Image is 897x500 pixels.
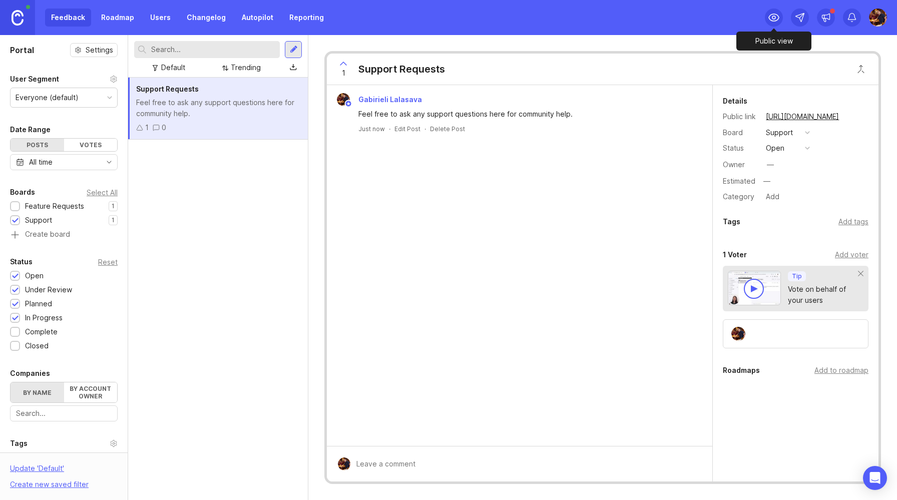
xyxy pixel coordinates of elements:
[25,452,87,463] div: Posts without tags
[16,408,112,419] input: Search...
[766,143,784,154] div: open
[760,175,773,188] div: —
[10,186,35,198] div: Boards
[342,68,345,79] span: 1
[10,231,118,240] a: Create board
[283,9,330,27] a: Reporting
[358,125,385,133] a: Just now
[70,43,118,57] button: Settings
[11,382,64,402] label: By name
[338,457,351,470] img: Gabirieli Lalasava
[723,143,758,154] div: Status
[95,9,140,27] a: Roadmap
[151,44,276,55] input: Search...
[389,125,390,133] div: ·
[430,125,465,133] div: Delete Post
[64,139,118,151] div: Votes
[358,109,692,120] div: Feel free to ask any support questions here for community help.
[838,216,868,227] div: Add tags
[10,367,50,379] div: Companies
[25,284,72,295] div: Under Review
[869,9,887,27] img: Gabirieli Lalasava
[723,95,747,107] div: Details
[236,9,279,27] a: Autopilot
[64,382,118,402] label: By account owner
[128,78,308,140] a: Support RequestsFeel free to ask any support questions here for community help.10
[10,463,64,479] div: Update ' Default '
[723,159,758,170] div: Owner
[723,364,760,376] div: Roadmaps
[10,73,59,85] div: User Segment
[29,157,53,168] div: All time
[25,298,52,309] div: Planned
[766,127,793,138] div: Support
[736,32,811,51] div: Public view
[145,122,149,133] div: 1
[162,122,166,133] div: 0
[181,9,232,27] a: Changelog
[863,466,887,490] div: Open Intercom Messenger
[723,191,758,202] div: Category
[723,178,755,185] div: Estimated
[728,271,781,305] img: video-thumbnail-vote-d41b83416815613422e2ca741bf692cc.jpg
[25,340,49,351] div: Closed
[86,45,113,55] span: Settings
[136,85,199,93] span: Support Requests
[394,125,420,133] div: Edit Post
[723,111,758,122] div: Public link
[10,44,34,56] h1: Portal
[358,62,445,76] div: Support Requests
[144,9,177,27] a: Users
[10,437,28,449] div: Tags
[758,190,782,203] a: Add
[10,256,33,268] div: Status
[98,259,118,265] div: Reset
[12,10,24,26] img: Canny Home
[788,284,858,306] div: Vote on behalf of your users
[112,216,115,224] p: 1
[792,272,802,280] p: Tip
[763,190,782,203] div: Add
[11,139,64,151] div: Posts
[87,190,118,195] div: Select All
[25,326,58,337] div: Complete
[424,125,426,133] div: ·
[25,201,84,212] div: Feature Requests
[763,110,842,123] a: [URL][DOMAIN_NAME]
[731,327,745,341] img: Gabirieli Lalasava
[835,249,868,260] div: Add voter
[101,158,117,166] svg: toggle icon
[16,92,79,103] div: Everyone (default)
[723,216,740,228] div: Tags
[231,62,261,73] div: Trending
[767,159,774,170] div: —
[723,127,758,138] div: Board
[25,312,63,323] div: In Progress
[136,97,300,119] div: Feel free to ask any support questions here for community help.
[112,202,115,210] p: 1
[358,95,422,104] span: Gabirieli Lalasava
[723,249,747,261] div: 1 Voter
[851,59,871,79] button: Close button
[337,93,350,106] img: Gabirieli Lalasava
[25,215,52,226] div: Support
[161,62,185,73] div: Default
[814,365,868,376] div: Add to roadmap
[345,100,352,108] img: member badge
[10,124,51,136] div: Date Range
[10,479,89,490] div: Create new saved filter
[25,270,44,281] div: Open
[331,93,430,106] a: Gabirieli LalasavaGabirieli Lalasava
